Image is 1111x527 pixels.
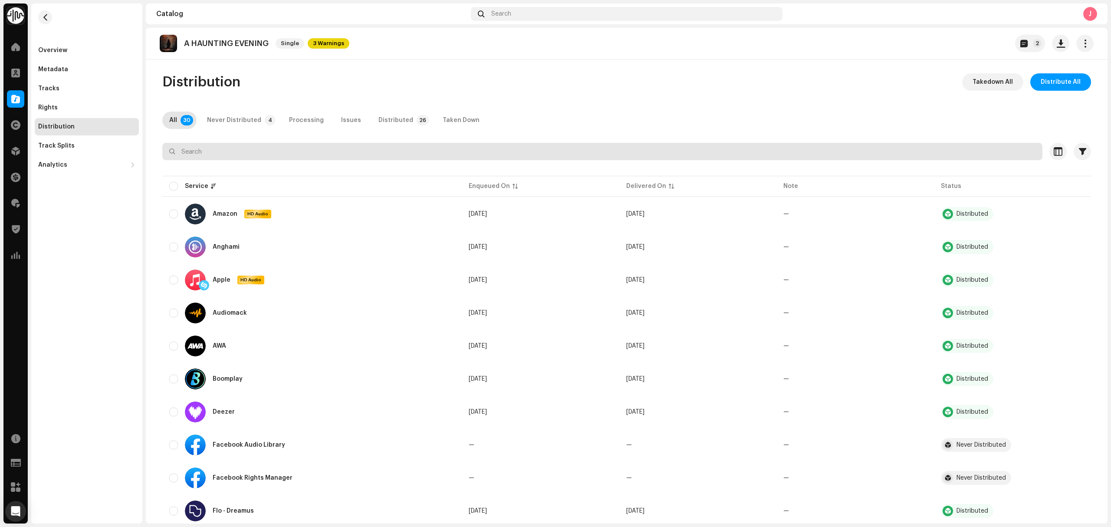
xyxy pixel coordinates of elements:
[38,123,75,130] div: Distribution
[957,442,1006,448] div: Never Distributed
[469,310,487,316] span: Oct 7, 2025
[213,442,285,448] div: Facebook Audio Library
[957,277,988,283] div: Distributed
[957,343,988,349] div: Distributed
[213,508,254,514] div: Flo - Dreamus
[626,211,644,217] span: Oct 8, 2025
[783,343,789,349] re-a-table-badge: —
[184,39,269,48] p: A HAUNTING EVENING
[35,99,139,116] re-m-nav-item: Rights
[156,10,467,17] div: Catalog
[213,277,230,283] div: Apple
[783,310,789,316] re-a-table-badge: —
[265,115,275,125] p-badge: 4
[169,112,177,129] div: All
[378,112,413,129] div: Distributed
[469,277,487,283] span: Oct 7, 2025
[417,115,429,125] p-badge: 26
[5,501,26,522] div: Open Intercom Messenger
[38,104,58,111] div: Rights
[957,376,988,382] div: Distributed
[238,277,263,283] span: HD Audio
[783,376,789,382] re-a-table-badge: —
[783,244,789,250] re-a-table-badge: —
[35,118,139,135] re-m-nav-item: Distribution
[783,277,789,283] re-a-table-badge: —
[7,7,24,24] img: 0f74c21f-6d1c-4dbc-9196-dbddad53419e
[185,182,208,191] div: Service
[276,38,304,49] span: Single
[957,508,988,514] div: Distributed
[957,409,988,415] div: Distributed
[160,35,177,52] img: 972958e3-2a4f-4c4e-a938-a2538a84625d
[626,475,632,481] span: —
[1041,73,1081,91] span: Distribute All
[469,409,487,415] span: Oct 7, 2025
[1030,73,1091,91] button: Distribute All
[35,80,139,97] re-m-nav-item: Tracks
[213,211,237,217] div: Amazon
[626,310,644,316] span: Oct 8, 2025
[38,85,59,92] div: Tracks
[469,211,487,217] span: Oct 7, 2025
[469,376,487,382] span: Oct 7, 2025
[957,310,988,316] div: Distributed
[626,182,666,191] div: Delivered On
[213,475,293,481] div: Facebook Rights Manager
[213,376,243,382] div: Boomplay
[783,442,789,448] re-a-table-badge: —
[783,211,789,217] re-a-table-badge: —
[469,442,474,448] span: —
[181,115,193,125] p-badge: 30
[973,73,1013,91] span: Takedown All
[213,244,240,250] div: Anghami
[626,442,632,448] span: —
[783,508,789,514] re-a-table-badge: —
[38,47,67,54] div: Overview
[162,143,1042,160] input: Search
[38,161,67,168] div: Analytics
[626,409,644,415] span: Oct 8, 2025
[1015,35,1045,52] button: 2
[35,42,139,59] re-m-nav-item: Overview
[469,182,510,191] div: Enqueued On
[289,112,324,129] div: Processing
[626,244,644,250] span: Oct 8, 2025
[957,244,988,250] div: Distributed
[38,66,68,73] div: Metadata
[469,244,487,250] span: Oct 7, 2025
[469,508,487,514] span: Oct 7, 2025
[957,211,988,217] div: Distributed
[207,112,261,129] div: Never Distributed
[626,277,644,283] span: Oct 8, 2025
[962,73,1023,91] button: Takedown All
[626,343,644,349] span: Oct 8, 2025
[469,343,487,349] span: Oct 7, 2025
[1033,39,1042,48] p-badge: 2
[162,73,240,91] span: Distribution
[213,409,235,415] div: Deezer
[341,112,361,129] div: Issues
[213,310,247,316] div: Audiomack
[783,409,789,415] re-a-table-badge: —
[783,475,789,481] re-a-table-badge: —
[491,10,511,17] span: Search
[213,343,226,349] div: AWA
[38,142,75,149] div: Track Splits
[626,376,644,382] span: Oct 8, 2025
[308,38,349,49] span: 3 Warnings
[35,61,139,78] re-m-nav-item: Metadata
[35,156,139,174] re-m-nav-dropdown: Analytics
[1083,7,1097,21] div: J
[469,475,474,481] span: —
[957,475,1006,481] div: Never Distributed
[245,211,270,217] span: HD Audio
[626,508,644,514] span: Oct 8, 2025
[35,137,139,155] re-m-nav-item: Track Splits
[443,112,480,129] div: Taken Down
